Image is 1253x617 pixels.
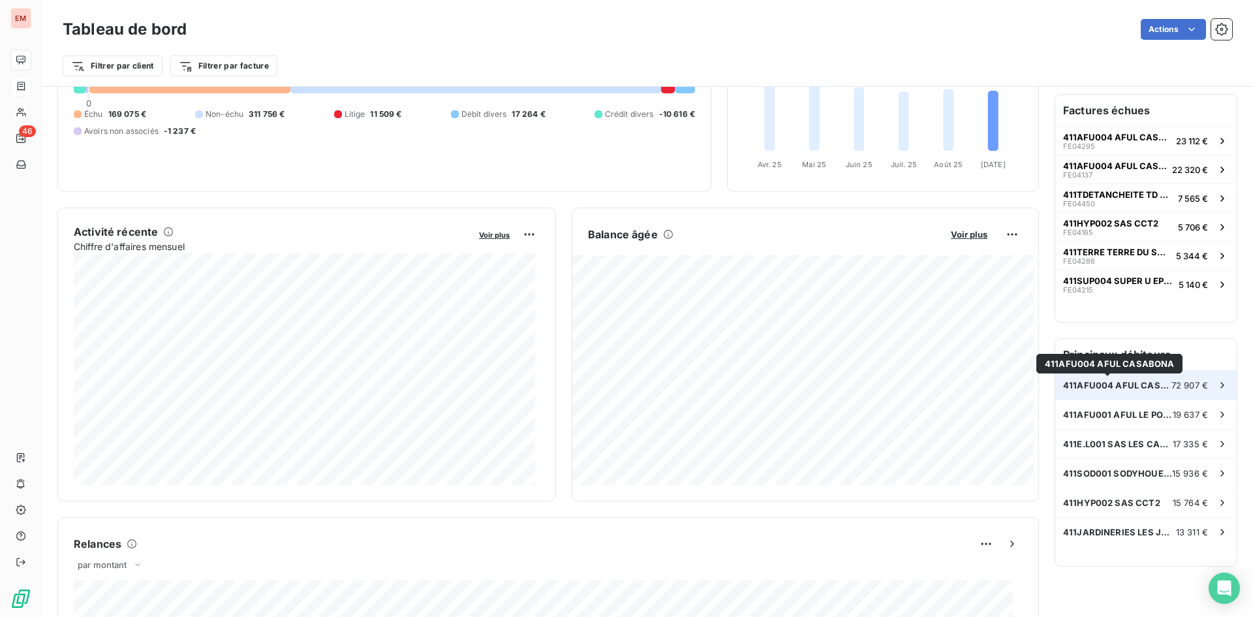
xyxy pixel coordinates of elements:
[1063,171,1092,179] span: FE04137
[206,108,243,120] span: Non-échu
[934,160,963,169] tspan: Août 25
[1141,19,1206,40] button: Actions
[1063,247,1171,257] span: 411TERRE TERRE DU SUD CONSTRUCTIONS
[370,108,401,120] span: 11 509 €
[1179,279,1208,290] span: 5 140 €
[1063,276,1173,286] span: 411SUP004 SUPER U EPERON
[1063,132,1171,142] span: 411AFU004 AFUL CASABONA
[1055,126,1237,155] button: 411AFU004 AFUL CASABONAFE0429523 112 €
[1055,95,1237,126] h6: Factures échues
[74,536,121,552] h6: Relances
[10,8,31,29] div: EM
[170,55,277,76] button: Filtrer par facture
[345,108,365,120] span: Litige
[1055,339,1237,370] h6: Principaux débiteurs
[479,230,510,240] span: Voir plus
[1178,193,1208,204] span: 7 565 €
[1063,257,1095,265] span: FE04286
[1063,142,1095,150] span: FE04295
[891,160,917,169] tspan: Juil. 25
[588,227,658,242] h6: Balance âgée
[10,588,31,609] img: Logo LeanPay
[1172,468,1208,479] span: 15 936 €
[84,108,103,120] span: Échu
[86,98,91,108] span: 0
[1063,200,1095,208] span: FE04450
[1173,409,1208,420] span: 19 637 €
[1055,155,1237,183] button: 411AFU004 AFUL CASABONAFE0413722 320 €
[74,224,158,240] h6: Activité récente
[1063,380,1171,390] span: 411AFU004 AFUL CASABONA
[1172,165,1208,175] span: 22 320 €
[108,108,146,120] span: 169 075 €
[63,55,162,76] button: Filtrer par client
[947,229,991,240] button: Voir plus
[1176,527,1208,537] span: 13 311 €
[84,125,159,137] span: Avoirs non associés
[1063,286,1093,294] span: FE04215
[78,560,127,570] span: par montant
[1173,498,1208,508] span: 15 764 €
[74,240,470,253] span: Chiffre d'affaires mensuel
[1045,358,1174,369] span: 411AFU004 AFUL CASABONA
[1063,161,1167,171] span: 411AFU004 AFUL CASABONA
[512,108,545,120] span: 17 264 €
[164,125,196,137] span: -1 237 €
[1063,527,1176,537] span: 411JARDINERIES LES JARDINERIES DE BOURBON
[846,160,873,169] tspan: Juin 25
[758,160,782,169] tspan: Avr. 25
[1063,409,1173,420] span: 411AFU001 AFUL LE PORT SACRE COEUR
[659,108,695,120] span: -10 616 €
[1176,136,1208,146] span: 23 112 €
[1055,270,1237,298] button: 411SUP004 SUPER U EPERONFE042155 140 €
[1176,251,1208,261] span: 5 344 €
[1178,222,1208,232] span: 5 706 €
[461,108,507,120] span: Débit divers
[1055,183,1237,212] button: 411TDETANCHEITE TD ETANCHEITEFE044507 565 €
[1063,189,1173,200] span: 411TDETANCHEITE TD ETANCHEITE
[605,108,654,120] span: Crédit divers
[951,229,987,240] span: Voir plus
[1063,468,1172,479] span: 411SOD001 SODYHOUEST
[1173,439,1208,449] span: 17 335 €
[1171,380,1208,390] span: 72 907 €
[475,229,514,240] button: Voir plus
[1063,229,1093,236] span: FE04165
[802,160,826,169] tspan: Mai 25
[63,18,187,41] h3: Tableau de bord
[1063,218,1158,229] span: 411HYP002 SAS CCT2
[1063,439,1173,449] span: 411E.L001 SAS LES CASERNES DISTRIBUTION/[DOMAIN_NAME] LES CASERNES
[249,108,285,120] span: 311 756 €
[1209,573,1240,604] div: Open Intercom Messenger
[981,160,1006,169] tspan: [DATE]
[1063,498,1160,508] span: 411HYP002 SAS CCT2
[19,125,36,137] span: 46
[1055,212,1237,241] button: 411HYP002 SAS CCT2FE041655 706 €
[1055,241,1237,270] button: 411TERRE TERRE DU SUD CONSTRUCTIONSFE042865 344 €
